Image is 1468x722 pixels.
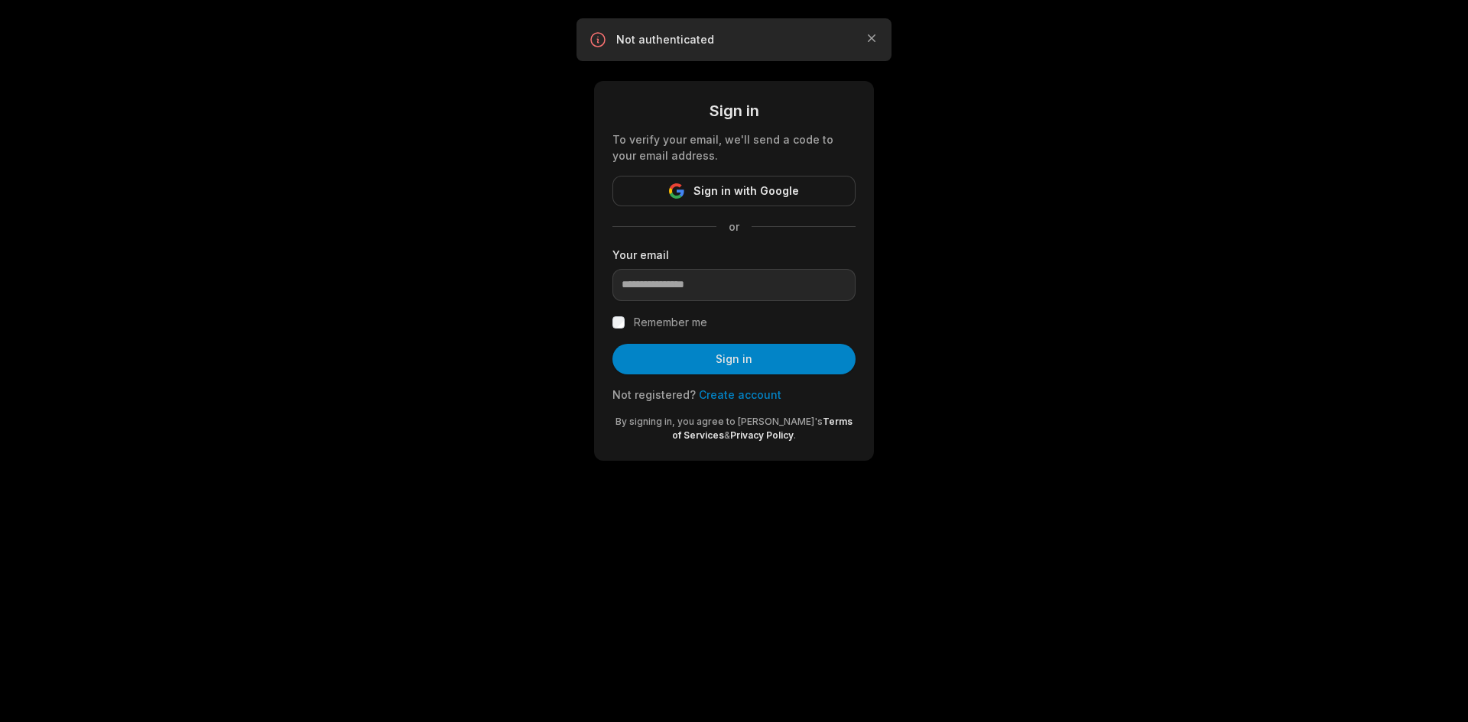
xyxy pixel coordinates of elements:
[612,131,856,164] div: To verify your email, we'll send a code to your email address.
[615,416,823,427] span: By signing in, you agree to [PERSON_NAME]'s
[612,344,856,374] button: Sign in
[794,429,796,441] span: .
[693,182,799,200] span: Sign in with Google
[716,219,752,235] span: or
[612,247,856,263] label: Your email
[612,388,696,401] span: Not registered?
[612,99,856,122] div: Sign in
[612,176,856,206] button: Sign in with Google
[724,429,730,441] span: &
[730,429,794,441] a: Privacy Policy
[634,313,707,332] label: Remember me
[672,416,853,441] a: Terms of Services
[699,388,781,401] a: Create account
[616,32,852,47] p: Not authenticated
